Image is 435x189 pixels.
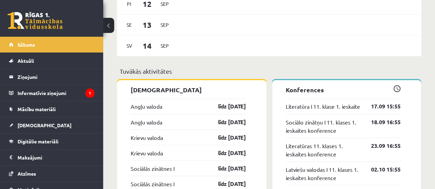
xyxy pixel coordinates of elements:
span: Mācību materiāli [18,106,56,112]
span: 13 [137,19,158,31]
a: Mācību materiāli [9,101,95,117]
span: Sv [122,40,137,51]
a: Aktuāli [9,53,95,69]
a: Sociālās zinātnes I [131,164,174,172]
a: 17.09 15:55 [361,102,401,110]
a: līdz [DATE] [206,179,246,188]
a: Sociālās zinātnes I [131,179,174,188]
span: Aktuāli [18,58,34,64]
a: līdz [DATE] [206,133,246,141]
a: Atzīmes [9,166,95,181]
a: Angļu valoda [131,118,162,126]
span: [DEMOGRAPHIC_DATA] [18,122,72,128]
p: [DEMOGRAPHIC_DATA] [131,85,246,94]
a: līdz [DATE] [206,149,246,157]
a: līdz [DATE] [206,102,246,110]
legend: Informatīvie ziņojumi [18,85,95,101]
a: 18.09 16:55 [361,118,401,126]
span: Sep [157,40,172,51]
span: Sākums [18,42,35,48]
a: Angļu valoda [131,102,162,110]
a: Informatīvie ziņojumi1 [9,85,95,101]
a: Sākums [9,37,95,52]
a: Krievu valoda [131,133,163,141]
legend: Ziņojumi [18,69,95,85]
legend: Maksājumi [18,150,95,165]
a: Sociālo zinātņu I 11. klases 1. ieskaites konference [286,118,361,134]
span: Sep [157,20,172,30]
a: Latviešu valodas I 11. klases 1. ieskaites konference [286,165,361,181]
a: Digitālie materiāli [9,133,95,149]
a: līdz [DATE] [206,164,246,172]
a: 23.09 16:55 [361,141,401,150]
span: Atzīmes [18,170,36,177]
a: Maksājumi [9,150,95,165]
p: Konferences [286,85,401,94]
a: Literatūra I 11. klase 1. ieskaite [286,102,360,110]
i: 1 [85,88,95,98]
p: Tuvākās aktivitātes [120,67,418,76]
span: Digitālie materiāli [18,138,58,144]
a: Rīgas 1. Tālmācības vidusskola [8,12,63,29]
span: Se [122,20,137,30]
a: Literatūras 11. klases 1. ieskaites konference [286,141,361,158]
a: [DEMOGRAPHIC_DATA] [9,117,95,133]
a: Krievu valoda [131,149,163,157]
span: 14 [137,40,158,51]
a: 02.10 15:55 [361,165,401,173]
a: Ziņojumi [9,69,95,85]
a: līdz [DATE] [206,118,246,126]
